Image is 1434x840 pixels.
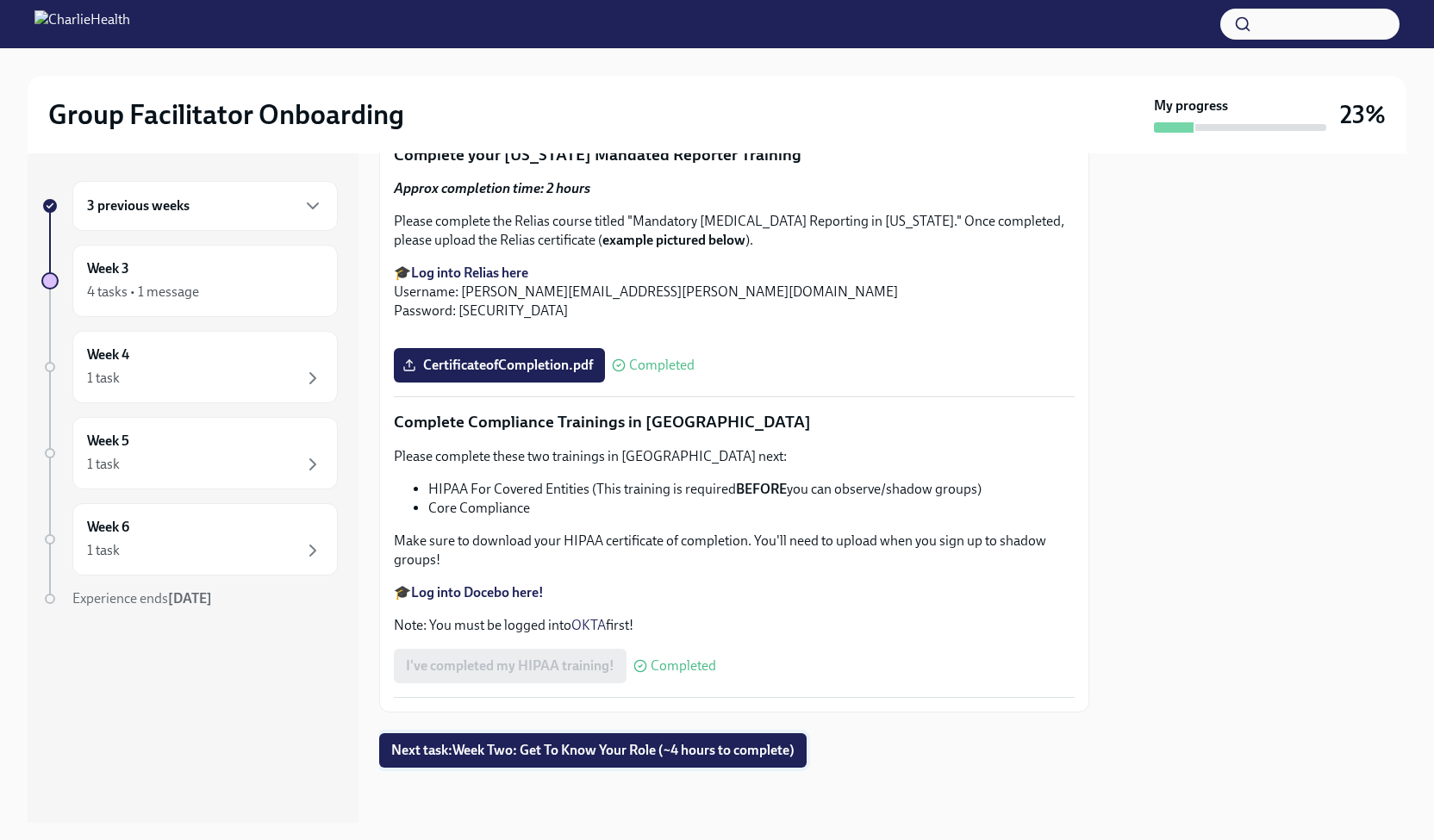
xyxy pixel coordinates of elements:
[87,432,129,451] h6: Week 5
[87,455,120,474] div: 1 task
[41,417,338,489] a: Week 51 task
[602,232,745,248] strong: example pictured below
[41,503,338,576] a: Week 61 task
[411,584,544,600] a: Log into Docebo here!
[406,357,593,374] span: CertificateofCompletion.pdf
[394,348,605,383] label: CertificateofCompletion.pdf
[87,369,120,388] div: 1 task
[87,518,129,537] h6: Week 6
[629,358,695,372] span: Completed
[41,331,338,403] a: Week 41 task
[428,499,1075,518] li: Core Compliance
[87,259,129,278] h6: Week 3
[168,590,212,607] strong: [DATE]
[736,481,787,497] strong: BEFORE
[394,264,1075,320] p: 🎓 Username: [PERSON_NAME][EMAIL_ADDRESS][PERSON_NAME][DOMAIN_NAME] Password: [SECURITY_DATA]
[87,283,199,302] div: 4 tasks • 1 message
[394,212,1075,250] p: Please complete the Relias course titled "Mandatory [MEDICAL_DATA] Reporting in [US_STATE]." Once...
[72,590,212,607] span: Experience ends
[394,180,590,196] strong: Approx completion time: 2 hours
[394,616,1075,635] p: Note: You must be logged into first!
[1154,96,1228,115] strong: My progress
[1340,99,1386,130] h3: 23%
[48,97,404,132] h2: Group Facilitator Onboarding
[391,742,795,759] span: Next task : Week Two: Get To Know Your Role (~4 hours to complete)
[41,245,338,317] a: Week 34 tasks • 1 message
[394,447,1075,466] p: Please complete these two trainings in [GEOGRAPHIC_DATA] next:
[394,411,1075,433] p: Complete Compliance Trainings in [GEOGRAPHIC_DATA]
[72,181,338,231] div: 3 previous weeks
[394,583,1075,602] p: 🎓
[394,532,1075,569] p: Make sure to download your HIPAA certificate of completion. You'll need to upload when you sign u...
[87,345,129,364] h6: Week 4
[87,541,120,560] div: 1 task
[394,144,1075,166] p: Complete your [US_STATE] Mandated Reporter Training
[428,480,1075,499] li: HIPAA For Covered Entities (This training is required you can observe/shadow groups)
[379,733,807,768] button: Next task:Week Two: Get To Know Your Role (~4 hours to complete)
[34,10,130,38] img: CharlieHealth
[651,659,716,673] span: Completed
[571,617,606,633] a: OKTA
[87,196,190,215] h6: 3 previous weeks
[411,264,528,281] a: Log into Relias here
